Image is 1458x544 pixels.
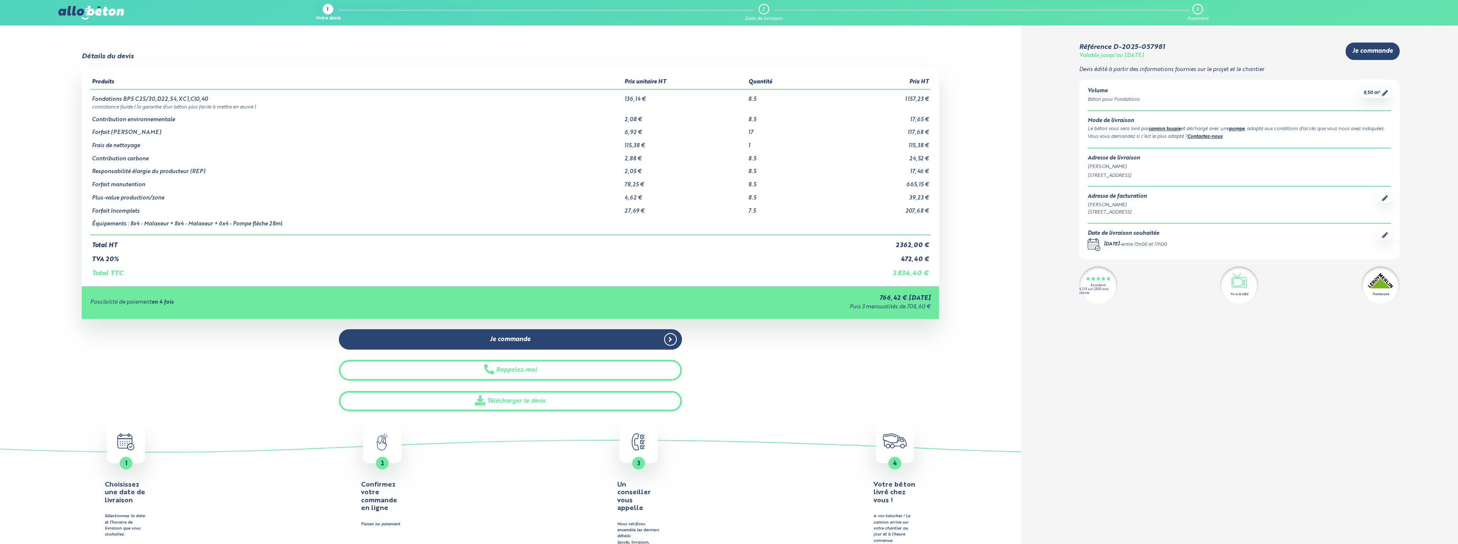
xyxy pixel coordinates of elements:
[822,89,931,103] td: 1 157,23 €
[90,123,623,136] td: Forfait [PERSON_NAME]
[1088,96,1140,103] div: Béton pour Fondations
[1104,241,1120,248] div: [DATE]
[315,16,341,22] div: Votre devis
[1088,194,1147,200] div: Adresse de facturation
[1187,4,1209,22] a: 3 Paiement
[822,136,931,149] td: 115,38 €
[1382,511,1449,535] iframe: Help widget launcher
[623,188,747,202] td: 4,62 €
[822,249,931,263] td: 472,40 €
[747,76,822,89] th: Quantité
[339,391,682,412] a: Télécharger le devis
[747,149,822,162] td: 8.5
[490,336,530,343] span: Je commande
[1091,284,1106,288] div: Excellent
[1346,43,1400,60] a: Je commande
[105,481,147,504] h4: Choisissez une date de livraison
[623,76,747,89] th: Prix unitaire HT
[747,110,822,123] td: 8.5
[637,461,640,467] span: 3
[1088,172,1392,179] div: [STREET_ADDRESS]
[152,299,174,305] strong: en 4 fois
[1187,16,1209,22] div: Paiement
[623,110,747,123] td: 2,08 €
[58,6,124,20] img: allobéton
[623,162,747,175] td: 2,05 €
[623,89,747,103] td: 136,14 €
[125,461,127,467] span: 1
[315,4,341,22] a: 1 Votre devis
[822,149,931,162] td: 24,52 €
[747,202,822,215] td: 7.5
[90,188,623,202] td: Plus-value production/zone
[822,123,931,136] td: 117,68 €
[90,89,623,103] td: Fondations BPS C25/30,D22,S4,XC1,Cl0,40
[90,110,623,123] td: Contribution environnementale
[745,4,783,22] a: 2 Date de livraison
[1088,118,1392,124] div: Mode de livraison
[1121,241,1167,248] div: entre 15h00 et 17h00
[623,123,747,136] td: 6,92 €
[822,263,931,277] td: 2 834,40 €
[1196,7,1198,12] div: 3
[361,521,404,527] div: Passez au paiement
[1149,127,1181,131] a: camion toupie
[822,110,931,123] td: 17,65 €
[1104,241,1167,248] div: -
[747,89,822,103] td: 8.5
[747,175,822,188] td: 8.5
[623,202,747,215] td: 27,69 €
[517,304,931,310] div: Puis 3 mensualités de 708,60 €
[1079,67,1400,73] p: Devis édité à partir des informations fournies sur le projet et le chantier
[893,461,897,467] span: 4
[361,481,404,513] h4: Confirmez votre commande en ligne
[747,162,822,175] td: 8.5
[105,513,147,538] div: Sélectionnez la date et l’horaire de livraison que vous souhaitez.
[1079,288,1117,295] div: 4.7/5 sur 2300 avis clients
[90,214,623,235] td: Équipements : 8x4 - Malaxeur + 8x4 - Malaxeur + 6x4 - Pompe flèche 28ml
[90,202,623,215] td: Forfait Incomplets
[1088,202,1147,209] div: [PERSON_NAME]
[822,188,931,202] td: 39,23 €
[747,123,822,136] td: 17
[1079,53,1144,59] div: Valable jusqu'au [DATE]
[90,235,822,249] td: Total HT
[1088,163,1392,171] div: [PERSON_NAME]
[1079,43,1165,51] div: Référence D-2025-057981
[1230,292,1248,297] div: Vu à la télé
[90,149,623,162] td: Contribution carbone
[883,433,907,448] img: truck.c7a9816ed8b9b1312949.png
[90,76,623,89] th: Produits
[1088,125,1392,133] div: Le béton vous sera livré par et déchargé avec une , adapté aux conditions d'accès que vous nous a...
[822,162,931,175] td: 17,46 €
[747,136,822,149] td: 1
[1187,134,1223,139] a: Contactez-nous
[90,175,623,188] td: Forfait manutention
[90,299,517,306] div: Possibilité de paiement
[90,249,822,263] td: TVA 20%
[617,481,660,513] h4: Un conseiller vous appelle
[874,513,916,544] div: A vos taloches ! Le camion arrive sur votre chantier au jour et à l'heure convenue
[82,53,134,60] div: Détails du devis
[1088,88,1140,94] div: Volume
[517,295,931,302] div: 766,42 € [DATE]
[90,263,822,277] td: Total TTC
[623,136,747,149] td: 115,38 €
[90,136,623,149] td: Frais de nettoyage
[822,202,931,215] td: 207,68 €
[1088,231,1167,237] div: Date de livraison souhaitée
[762,7,765,12] div: 2
[1088,209,1147,216] div: [STREET_ADDRESS]
[1088,155,1392,162] div: Adresse de livraison
[327,7,328,13] div: 1
[822,235,931,249] td: 2 362,00 €
[745,16,783,22] div: Date de livraison
[1352,48,1393,55] span: Je commande
[339,360,682,381] button: Rappelez-moi
[256,425,508,527] a: 2 Confirmez votre commande en ligne Passez au paiement
[90,103,931,110] td: consistance fluide ( la garantie d’un béton plus facile à mettre en œuvre )
[623,175,747,188] td: 78,25 €
[90,162,623,175] td: Responsabilité élargie du producteur (REP)
[874,481,916,504] h4: Votre béton livré chez vous !
[339,329,682,350] a: Je commande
